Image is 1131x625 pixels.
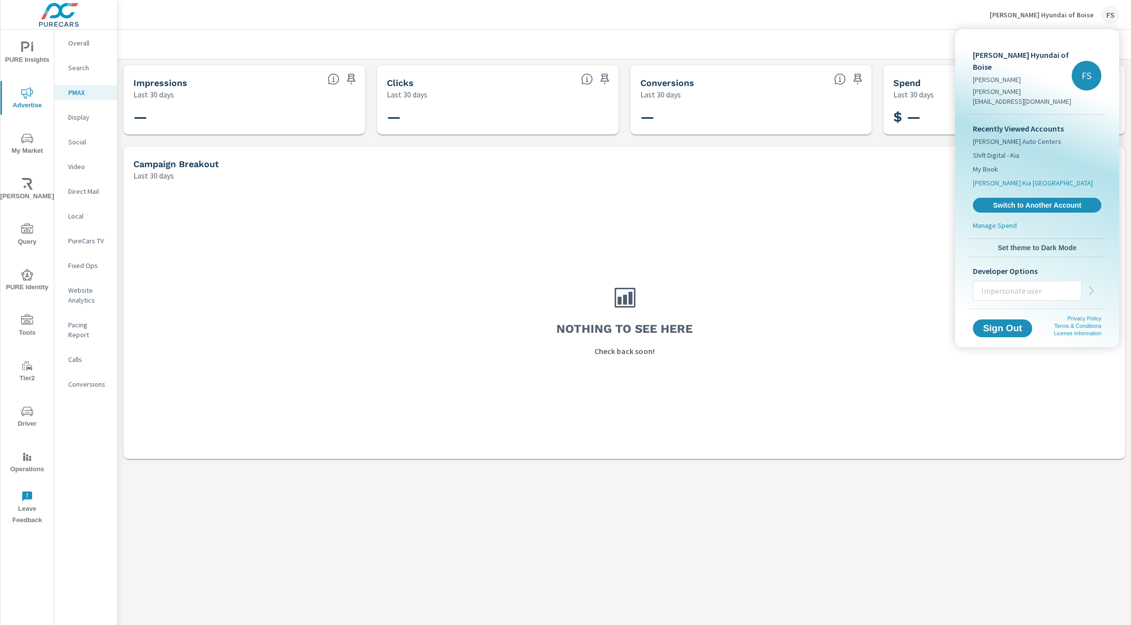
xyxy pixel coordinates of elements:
[973,150,1019,160] span: Shift Digital - Kia
[969,221,1105,234] a: Manage Spend
[973,164,998,174] span: My Book
[973,75,1072,85] p: [PERSON_NAME]
[973,319,1032,337] button: Sign Out
[978,201,1096,210] span: Switch to Another Account
[1072,61,1101,90] div: FS
[969,239,1105,257] button: Set theme to Dark Mode
[973,221,1017,230] p: Manage Spend
[973,136,1061,146] span: [PERSON_NAME] Auto Centers
[973,265,1101,277] p: Developer Options
[973,123,1101,134] p: Recently Viewed Accounts
[1054,330,1101,336] a: License Information
[973,178,1093,188] span: [PERSON_NAME] Kia [GEOGRAPHIC_DATA]
[981,324,1024,333] span: Sign Out
[973,278,1081,304] input: Impersonate user
[973,87,1072,106] p: [PERSON_NAME][EMAIL_ADDRESS][DOMAIN_NAME]
[1068,315,1101,321] a: Privacy Policy
[973,198,1101,213] a: Switch to Another Account
[973,49,1072,73] p: [PERSON_NAME] Hyundai of Boise
[973,243,1101,252] span: Set theme to Dark Mode
[1054,323,1101,329] a: Terms & Conditions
